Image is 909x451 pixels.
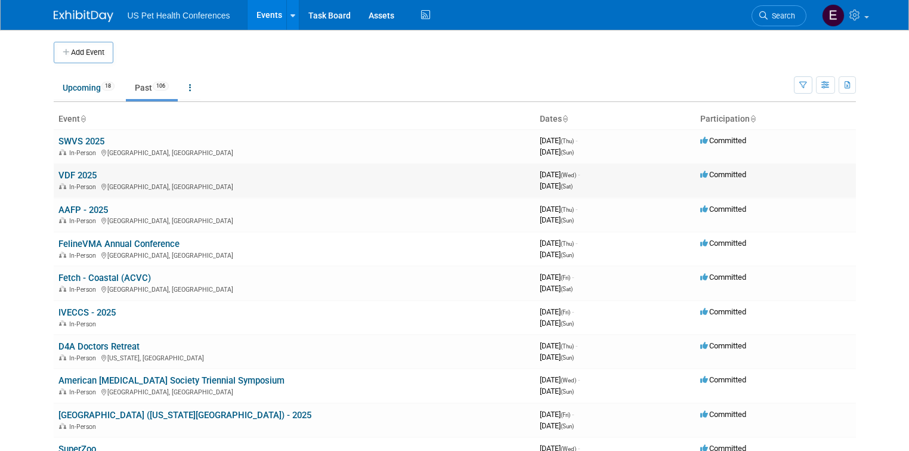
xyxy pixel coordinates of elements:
span: (Sun) [561,252,574,258]
span: (Fri) [561,309,570,316]
span: [DATE] [540,421,574,430]
span: (Wed) [561,377,576,384]
span: Committed [700,375,746,384]
span: Committed [700,136,746,145]
div: [GEOGRAPHIC_DATA], [GEOGRAPHIC_DATA] [58,284,530,294]
span: [DATE] [540,273,574,282]
a: Sort by Participation Type [750,114,756,123]
span: In-Person [69,388,100,396]
span: [DATE] [540,284,573,293]
span: (Sat) [561,286,573,292]
img: Erika Plata [822,4,845,27]
span: (Sun) [561,388,574,395]
span: In-Person [69,183,100,191]
span: Committed [700,307,746,316]
span: - [572,307,574,316]
img: ExhibitDay [54,10,113,22]
th: Participation [695,109,856,129]
span: - [572,273,574,282]
span: [DATE] [540,215,574,224]
span: In-Person [69,320,100,328]
span: Search [768,11,795,20]
span: - [578,170,580,179]
a: [GEOGRAPHIC_DATA] ([US_STATE][GEOGRAPHIC_DATA]) - 2025 [58,410,311,421]
span: - [576,239,577,248]
span: (Thu) [561,138,574,144]
a: AAFP - 2025 [58,205,108,215]
img: In-Person Event [59,423,66,429]
span: (Thu) [561,240,574,247]
span: [DATE] [540,250,574,259]
div: [GEOGRAPHIC_DATA], [GEOGRAPHIC_DATA] [58,387,530,396]
a: Upcoming18 [54,76,123,99]
span: Committed [700,239,746,248]
img: In-Person Event [59,354,66,360]
img: In-Person Event [59,149,66,155]
div: [US_STATE], [GEOGRAPHIC_DATA] [58,353,530,362]
span: - [576,136,577,145]
a: FelineVMA Annual Conference [58,239,180,249]
span: [DATE] [540,375,580,384]
th: Event [54,109,535,129]
span: Committed [700,410,746,419]
span: [DATE] [540,387,574,396]
span: - [572,410,574,419]
span: - [578,375,580,384]
img: In-Person Event [59,183,66,189]
span: [DATE] [540,341,577,350]
span: In-Person [69,149,100,157]
span: [DATE] [540,170,580,179]
span: [DATE] [540,181,573,190]
a: American [MEDICAL_DATA] Society Triennial Symposium [58,375,285,386]
span: [DATE] [540,307,574,316]
span: [DATE] [540,136,577,145]
img: In-Person Event [59,388,66,394]
span: - [576,205,577,214]
span: [DATE] [540,147,574,156]
span: 18 [101,82,115,91]
span: Committed [700,205,746,214]
a: Fetch - Coastal (ACVC) [58,273,151,283]
span: (Fri) [561,274,570,281]
div: [GEOGRAPHIC_DATA], [GEOGRAPHIC_DATA] [58,215,530,225]
span: Committed [700,341,746,350]
img: In-Person Event [59,217,66,223]
span: (Thu) [561,206,574,213]
a: IVECCS - 2025 [58,307,116,318]
span: (Sat) [561,183,573,190]
span: (Fri) [561,412,570,418]
button: Add Event [54,42,113,63]
a: Search [752,5,806,26]
th: Dates [535,109,695,129]
a: Sort by Start Date [562,114,568,123]
span: (Sun) [561,354,574,361]
span: In-Person [69,286,100,294]
span: (Wed) [561,172,576,178]
span: US Pet Health Conferences [128,11,230,20]
span: [DATE] [540,353,574,362]
a: VDF 2025 [58,170,97,181]
a: D4A Doctors Retreat [58,341,140,352]
span: [DATE] [540,319,574,328]
span: In-Person [69,354,100,362]
a: Past106 [126,76,178,99]
img: In-Person Event [59,252,66,258]
span: In-Person [69,252,100,260]
span: (Sun) [561,320,574,327]
span: (Thu) [561,343,574,350]
span: [DATE] [540,239,577,248]
div: [GEOGRAPHIC_DATA], [GEOGRAPHIC_DATA] [58,250,530,260]
div: [GEOGRAPHIC_DATA], [GEOGRAPHIC_DATA] [58,181,530,191]
img: In-Person Event [59,320,66,326]
span: Committed [700,170,746,179]
span: - [576,341,577,350]
a: SWVS 2025 [58,136,104,147]
a: Sort by Event Name [80,114,86,123]
img: In-Person Event [59,286,66,292]
span: 106 [153,82,169,91]
span: (Sun) [561,149,574,156]
span: Committed [700,273,746,282]
div: [GEOGRAPHIC_DATA], [GEOGRAPHIC_DATA] [58,147,530,157]
span: [DATE] [540,410,574,419]
span: In-Person [69,423,100,431]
